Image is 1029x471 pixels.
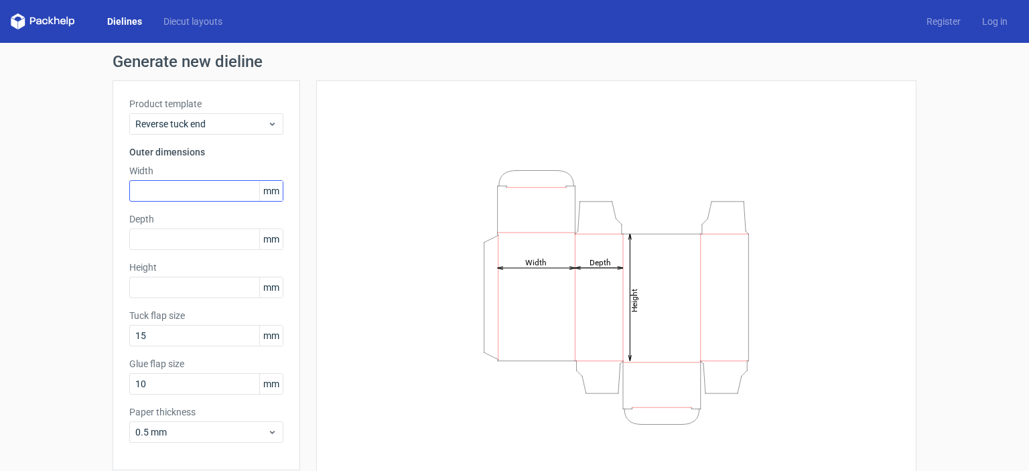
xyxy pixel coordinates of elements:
h1: Generate new dieline [113,54,916,70]
span: mm [259,326,283,346]
a: Log in [971,15,1018,28]
label: Product template [129,97,283,111]
tspan: Height [630,288,639,312]
a: Dielines [96,15,153,28]
tspan: Width [525,257,547,267]
span: mm [259,374,283,394]
h3: Outer dimensions [129,145,283,159]
label: Paper thickness [129,405,283,419]
span: Reverse tuck end [135,117,267,131]
label: Tuck flap size [129,309,283,322]
span: mm [259,229,283,249]
tspan: Depth [590,257,611,267]
span: mm [259,277,283,297]
label: Glue flap size [129,357,283,371]
a: Diecut layouts [153,15,233,28]
a: Register [916,15,971,28]
label: Width [129,164,283,178]
span: 0.5 mm [135,425,267,439]
label: Height [129,261,283,274]
span: mm [259,181,283,201]
label: Depth [129,212,283,226]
